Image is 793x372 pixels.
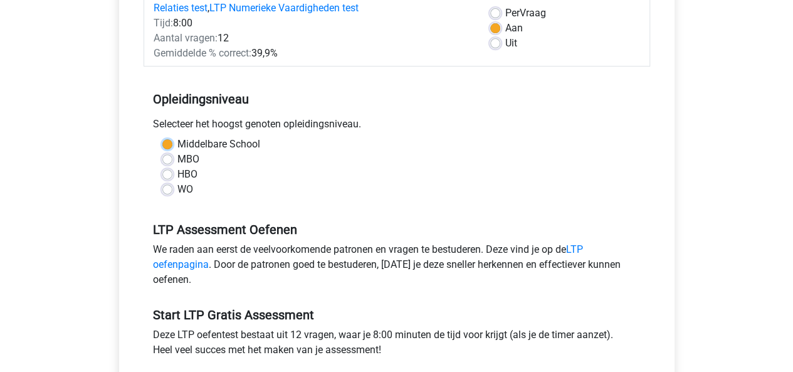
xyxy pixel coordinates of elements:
h5: LTP Assessment Oefenen [153,222,641,237]
a: LTP Numerieke Vaardigheden test [209,2,359,14]
label: Aan [505,21,523,36]
h5: Opleidingsniveau [153,87,641,112]
label: WO [177,182,193,197]
div: Selecteer het hoogst genoten opleidingsniveau. [144,117,650,137]
label: HBO [177,167,197,182]
div: 8:00 [144,16,481,31]
label: Vraag [505,6,546,21]
div: 39,9% [144,46,481,61]
span: Tijd: [154,17,173,29]
span: Per [505,7,520,19]
div: We raden aan eerst de veelvoorkomende patronen en vragen te bestuderen. Deze vind je op de . Door... [144,242,650,292]
label: Uit [505,36,517,51]
label: MBO [177,152,199,167]
h5: Start LTP Gratis Assessment [153,307,641,322]
span: Aantal vragen: [154,32,218,44]
label: Middelbare School [177,137,260,152]
div: 12 [144,31,481,46]
div: Deze LTP oefentest bestaat uit 12 vragen, waar je 8:00 minuten de tijd voor krijgt (als je de tim... [144,327,650,363]
span: Gemiddelde % correct: [154,47,251,59]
